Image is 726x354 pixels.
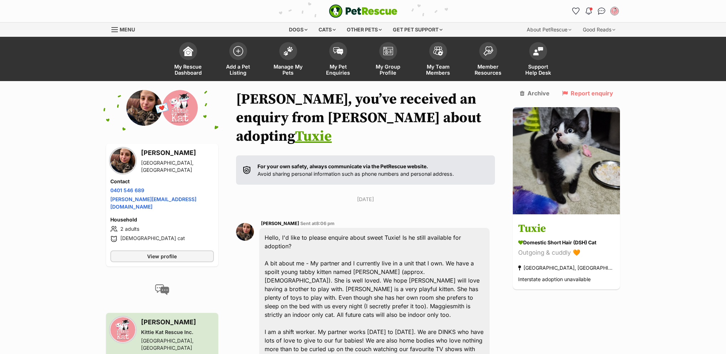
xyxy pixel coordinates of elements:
a: My Pet Enquiries [313,39,363,81]
a: Manage My Pets [263,39,313,81]
a: Menu [111,23,140,35]
div: Good Reads [578,23,620,37]
span: Menu [120,26,135,33]
p: [DATE] [236,195,495,203]
img: add-pet-listing-icon-0afa8454b4691262ce3f59096e99ab1cd57d4a30225e0717b998d2c9b9846f56.svg [233,46,243,56]
button: My account [609,5,620,17]
img: notifications-46538b983faf8c2785f20acdc204bb7945ddae34d4c08c2a6579f10ce5e182be.svg [586,8,591,15]
img: Kittie Kat Rescue Inc. profile pic [110,317,135,342]
a: PetRescue [329,4,397,18]
img: group-profile-icon-3fa3cf56718a62981997c0bc7e787c4b2cf8bcc04b72c1350f741eb67cf2f40e.svg [383,47,393,55]
a: Tuxie [295,128,332,145]
span: My Team Members [422,64,454,76]
a: Favourites [570,5,582,17]
a: Add a Pet Listing [213,39,263,81]
div: [GEOGRAPHIC_DATA], [GEOGRAPHIC_DATA] [141,159,214,174]
div: Dogs [284,23,312,37]
img: conversation-icon-4a6f8262b818ee0b60e3300018af0b2d0b884aa5de6e9bcb8d3d4eeb1a70a7c4.svg [155,284,169,295]
img: help-desk-icon-fdf02630f3aa405de69fd3d07c3f3aa587a6932b1a1747fa1d2bba05be0121f9.svg [533,47,543,55]
a: [PERSON_NAME][EMAIL_ADDRESS][DOMAIN_NAME] [110,196,196,210]
span: Member Resources [472,64,504,76]
div: About PetRescue [522,23,576,37]
img: Tuxie [513,107,620,214]
span: My Rescue Dashboard [172,64,204,76]
div: Outgoing & cuddly 🧡 [518,248,615,258]
span: 8:06 pm [316,221,335,226]
div: [GEOGRAPHIC_DATA], [GEOGRAPHIC_DATA] [518,263,615,273]
h4: Household [110,216,214,223]
div: [GEOGRAPHIC_DATA], [GEOGRAPHIC_DATA] [141,337,214,351]
span: View profile [147,253,177,260]
div: Domestic Short Hair (DSH) Cat [518,239,615,246]
h3: [PERSON_NAME] [141,317,214,327]
ul: Account quick links [570,5,620,17]
img: team-members-icon-5396bd8760b3fe7c0b43da4ab00e1e3bb1a5d9ba89233759b79545d2d3fc5d0d.svg [433,46,443,56]
span: My Group Profile [372,64,404,76]
div: Other pets [342,23,387,37]
img: Laura Haig profile pic [126,90,162,126]
img: chat-41dd97257d64d25036548639549fe6c8038ab92f7586957e7f3b1b290dea8141.svg [598,8,605,15]
span: 💌 [154,100,170,116]
span: Sent at [300,221,335,226]
a: My Team Members [413,39,463,81]
a: My Rescue Dashboard [163,39,213,81]
img: manage-my-pets-icon-02211641906a0b7f246fdf0571729dbe1e7629f14944591b6c1af311fb30b64b.svg [283,46,293,56]
h4: Contact [110,178,214,185]
div: Get pet support [388,23,447,37]
li: [DEMOGRAPHIC_DATA] cat [110,235,214,243]
span: Interstate adoption unavailable [518,276,591,283]
img: Laura Haig profile pic [110,148,135,173]
span: Manage My Pets [272,64,304,76]
img: dashboard-icon-eb2f2d2d3e046f16d808141f083e7271f6b2e854fb5c12c21221c1fb7104beca.svg [183,46,193,56]
strong: For your own safety, always communicate via the PetRescue website. [257,163,428,169]
a: Member Resources [463,39,513,81]
div: Kittie Kat Rescue Inc. [141,329,214,336]
button: Notifications [583,5,595,17]
a: Report enquiry [562,90,613,96]
img: pet-enquiries-icon-7e3ad2cf08bfb03b45e93fb7055b45f3efa6380592205ae92323e6603595dc1f.svg [333,47,343,55]
a: 0401 546 689 [110,187,144,193]
a: Support Help Desk [513,39,563,81]
a: My Group Profile [363,39,413,81]
h3: Tuxie [518,221,615,237]
p: Avoid sharing personal information such as phone numbers and personal address. [257,163,454,178]
h3: [PERSON_NAME] [141,148,214,158]
img: Stephanie Black profile pic [611,8,618,15]
span: My Pet Enquiries [322,64,354,76]
a: View profile [110,250,214,262]
span: Add a Pet Listing [222,64,254,76]
div: Cats [314,23,341,37]
a: Conversations [596,5,607,17]
li: 2 adults [110,225,214,233]
a: Archive [520,90,550,96]
span: [PERSON_NAME] [261,221,299,226]
img: logo-e224e6f780fb5917bec1dbf3a21bbac754714ae5b6737aabdf751b685950b380.svg [329,4,397,18]
img: member-resources-icon-8e73f808a243e03378d46382f2149f9095a855e16c252ad45f914b54edf8863c.svg [483,46,493,56]
img: Laura Haig profile pic [236,223,254,241]
a: Tuxie Domestic Short Hair (DSH) Cat Outgoing & cuddly 🧡 [GEOGRAPHIC_DATA], [GEOGRAPHIC_DATA] Inte... [513,216,620,290]
img: Kittie Kat Rescue Inc. profile pic [162,90,198,126]
h1: [PERSON_NAME], you’ve received an enquiry from [PERSON_NAME] about adopting [236,90,495,146]
span: Support Help Desk [522,64,554,76]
